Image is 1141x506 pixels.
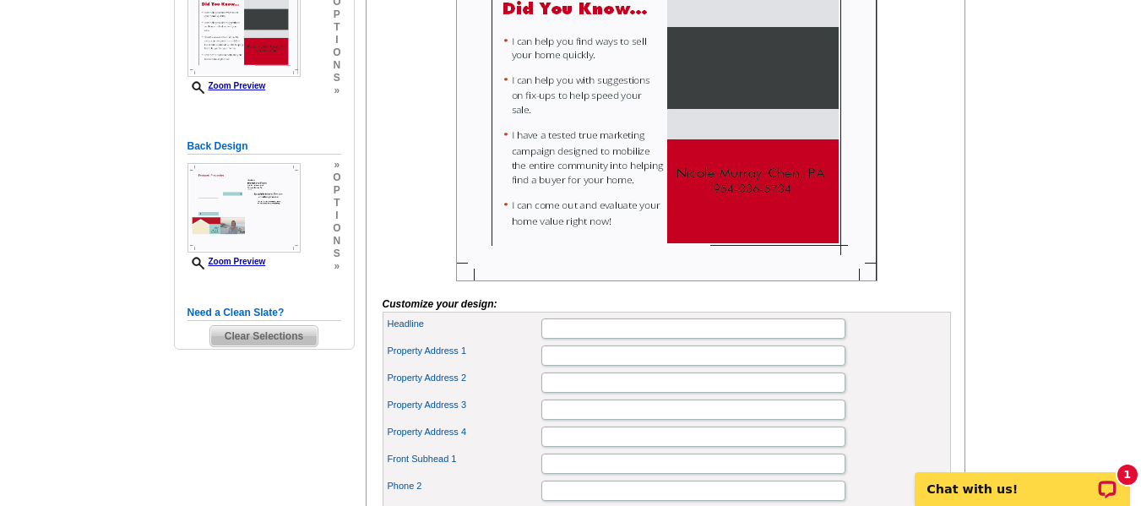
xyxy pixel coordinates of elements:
[388,425,540,439] label: Property Address 4
[388,479,540,493] label: Phone 2
[388,317,540,331] label: Headline
[333,84,340,97] span: »
[388,452,540,466] label: Front Subhead 1
[187,81,266,90] a: Zoom Preview
[333,72,340,84] span: s
[333,46,340,59] span: o
[333,197,340,209] span: t
[210,326,318,346] span: Clear Selections
[333,248,340,260] span: s
[187,257,266,266] a: Zoom Preview
[333,260,340,273] span: »
[333,235,340,248] span: n
[187,305,341,321] h5: Need a Clean Slate?
[388,344,540,358] label: Property Address 1
[333,184,340,197] span: p
[333,171,340,184] span: o
[333,222,340,235] span: o
[388,371,540,385] label: Property Address 2
[333,21,340,34] span: t
[333,59,340,72] span: n
[333,209,340,222] span: i
[333,34,340,46] span: i
[388,398,540,412] label: Property Address 3
[333,159,340,171] span: »
[333,8,340,21] span: p
[187,163,301,253] img: Z18887955_00001_2.jpg
[904,453,1141,506] iframe: LiveChat chat widget
[383,298,497,310] i: Customize your design:
[187,139,341,155] h5: Back Design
